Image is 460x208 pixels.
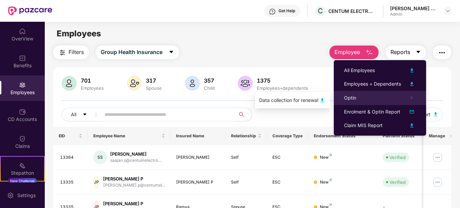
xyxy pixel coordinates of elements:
button: search [235,108,252,121]
img: svg+xml;base64,PHN2ZyB4bWxucz0iaHR0cDovL3d3dy53My5vcmcvMjAwMC9zdmciIHhtbG5zOnhsaW5rPSJodHRwOi8vd3... [62,76,77,91]
div: New [320,179,332,186]
img: svg+xml;base64,PHN2ZyBpZD0iRW1wbG95ZWVzIiB4bWxucz0iaHR0cDovL3d3dy53My5vcmcvMjAwMC9zdmciIHdpZHRoPS... [19,82,26,88]
div: Employees [79,85,105,91]
img: svg+xml;base64,PHN2ZyB4bWxucz0iaHR0cDovL3d3dy53My5vcmcvMjAwMC9zdmciIHdpZHRoPSIyNCIgaGVpZ2h0PSIyNC... [58,49,66,57]
img: svg+xml;base64,PHN2ZyB4bWxucz0iaHR0cDovL3d3dy53My5vcmcvMjAwMC9zdmciIHhtbG5zOnhsaW5rPSJodHRwOi8vd3... [434,112,437,116]
img: svg+xml;base64,PHN2ZyBpZD0iQmVuZWZpdHMiIHhtbG5zPSJodHRwOi8vd3d3LnczLm9yZy8yMDAwL3N2ZyIgd2lkdGg9Ij... [19,55,26,62]
button: Group Health Insurancecaret-down [96,46,179,59]
span: right [410,96,413,99]
div: 13364 [60,154,82,161]
span: Filters [69,48,84,56]
div: Endorsement Status [314,133,372,139]
span: Relationship [231,133,256,139]
img: manageButton [432,177,443,188]
img: manageButton [432,152,443,163]
div: 701 [79,77,105,84]
span: Employee [334,48,360,56]
span: search [235,112,248,117]
div: [PERSON_NAME] B S [390,5,438,12]
img: svg+xml;base64,PHN2ZyB4bWxucz0iaHR0cDovL3d3dy53My5vcmcvMjAwMC9zdmciIHhtbG5zOnhsaW5rPSJodHRwOi8vd3... [408,121,416,129]
img: svg+xml;base64,PHN2ZyBpZD0iSGVscC0zMngzMiIgeG1sbnM9Imh0dHA6Ly93d3cudzMub3JnLzIwMDAvc3ZnIiB3aWR0aD... [269,8,276,15]
button: Employee [329,46,379,59]
img: svg+xml;base64,PHN2ZyB4bWxucz0iaHR0cDovL3d3dy53My5vcmcvMjAwMC9zdmciIHdpZHRoPSI4IiBoZWlnaHQ9IjgiIH... [329,154,332,156]
img: svg+xml;base64,PHN2ZyBpZD0iU2V0dGluZy0yMHgyMCIgeG1sbnM9Imh0dHA6Ly93d3cudzMub3JnLzIwMDAvc3ZnIiB3aW... [7,192,14,199]
th: Employee Name [88,127,171,145]
div: Employees + Dependents [344,80,401,88]
th: Coverage Type [267,127,308,145]
div: 13335 [60,179,82,186]
div: [PERSON_NAME] P [103,201,165,207]
div: Data collection for renewal [259,97,318,104]
div: Verified [389,154,406,161]
div: saajan.s@centumelectro... [110,157,161,164]
div: Enrolment & Optin Report [344,108,400,116]
div: JP [93,175,100,189]
span: EID [59,133,77,139]
div: [PERSON_NAME] P [176,179,221,186]
div: [PERSON_NAME] P [103,176,165,182]
span: C [318,7,323,15]
div: ESC [272,179,303,186]
div: CENTUM ELECTRONICS LIMITED [328,8,376,14]
div: Admin [390,12,438,17]
span: All [71,111,76,118]
span: Optin [344,95,356,101]
div: 317 [145,77,163,84]
img: svg+xml;base64,PHN2ZyBpZD0iSG9tZSIgeG1sbnM9Imh0dHA6Ly93d3cudzMub3JnLzIwMDAvc3ZnIiB3aWR0aD0iMjAiIG... [19,28,26,35]
span: caret-down [416,49,421,55]
div: [PERSON_NAME] [176,154,221,161]
div: Claim MIS Report [344,122,383,129]
th: Manage [423,127,451,145]
span: Employee Name [93,133,160,139]
th: Relationship [226,127,267,145]
img: svg+xml;base64,PHN2ZyB4bWxucz0iaHR0cDovL3d3dy53My5vcmcvMjAwMC9zdmciIHhtbG5zOnhsaW5rPSJodHRwOi8vd3... [408,108,416,116]
span: Employees [57,29,101,38]
img: New Pazcare Logo [8,6,52,15]
div: SS [93,151,107,164]
span: Group Health Insurance [101,48,162,56]
span: caret-down [169,49,174,55]
img: svg+xml;base64,PHN2ZyB4bWxucz0iaHR0cDovL3d3dy53My5vcmcvMjAwMC9zdmciIHhtbG5zOnhsaW5rPSJodHRwOi8vd3... [185,76,200,91]
img: svg+xml;base64,PHN2ZyB4bWxucz0iaHR0cDovL3d3dy53My5vcmcvMjAwMC9zdmciIHdpZHRoPSIyNCIgaGVpZ2h0PSIyNC... [438,49,446,57]
img: svg+xml;base64,PHN2ZyB4bWxucz0iaHR0cDovL3d3dy53My5vcmcvMjAwMC9zdmciIHdpZHRoPSIyMSIgaGVpZ2h0PSIyMC... [19,162,26,169]
div: 1375 [255,77,309,84]
span: caret-down [82,112,87,118]
img: svg+xml;base64,PHN2ZyB4bWxucz0iaHR0cDovL3d3dy53My5vcmcvMjAwMC9zdmciIHhtbG5zOnhsaW5rPSJodHRwOi8vd3... [127,76,142,91]
div: Self [231,154,262,161]
img: svg+xml;base64,PHN2ZyB4bWxucz0iaHR0cDovL3d3dy53My5vcmcvMjAwMC9zdmciIHdpZHRoPSI4IiBoZWlnaHQ9IjgiIH... [329,203,332,206]
img: svg+xml;base64,PHN2ZyB4bWxucz0iaHR0cDovL3d3dy53My5vcmcvMjAwMC9zdmciIHhtbG5zOnhsaW5rPSJodHRwOi8vd3... [318,96,326,104]
div: Get Help [279,8,295,14]
div: New Challenge [8,178,37,184]
th: EID [53,127,88,145]
img: svg+xml;base64,PHN2ZyB4bWxucz0iaHR0cDovL3d3dy53My5vcmcvMjAwMC9zdmciIHhtbG5zOnhsaW5rPSJodHRwOi8vd3... [408,66,416,74]
img: svg+xml;base64,PHN2ZyBpZD0iRHJvcGRvd24tMzJ4MzIiIHhtbG5zPSJodHRwOi8vd3d3LnczLm9yZy8yMDAwL3N2ZyIgd2... [445,8,451,14]
th: Insured Name [171,127,226,145]
span: Reports [390,48,410,56]
div: Self [231,179,262,186]
img: svg+xml;base64,PHN2ZyB4bWxucz0iaHR0cDovL3d3dy53My5vcmcvMjAwMC9zdmciIHhtbG5zOnhsaW5rPSJodHRwOi8vd3... [238,76,253,91]
div: Spouse [145,85,163,91]
div: Stepathon [1,170,44,176]
div: Employees+dependents [255,85,309,91]
img: svg+xml;base64,PHN2ZyB4bWxucz0iaHR0cDovL3d3dy53My5vcmcvMjAwMC9zdmciIHdpZHRoPSI4IiBoZWlnaHQ9IjgiIH... [329,178,332,181]
div: ESC [272,154,303,161]
div: New [320,154,332,161]
button: Filters [53,46,89,59]
div: [PERSON_NAME] [110,151,161,157]
img: svg+xml;base64,PHN2ZyBpZD0iQ0RfQWNjb3VudHMiIGRhdGEtbmFtZT0iQ0QgQWNjb3VudHMiIHhtbG5zPSJodHRwOi8vd3... [19,108,26,115]
div: Settings [15,192,38,199]
button: Reportscaret-down [385,46,426,59]
div: 357 [203,77,216,84]
div: [PERSON_NAME].p@centumel... [103,182,165,189]
div: All Employees [344,67,375,74]
img: svg+xml;base64,PHN2ZyB4bWxucz0iaHR0cDovL3d3dy53My5vcmcvMjAwMC9zdmciIHhtbG5zOnhsaW5rPSJodHRwOi8vd3... [365,49,373,57]
div: Verified [389,179,406,186]
img: svg+xml;base64,PHN2ZyBpZD0iQ2xhaW0iIHhtbG5zPSJodHRwOi8vd3d3LnczLm9yZy8yMDAwL3N2ZyIgd2lkdGg9IjIwIi... [19,135,26,142]
button: Allcaret-down [62,108,103,121]
img: svg+xml;base64,PHN2ZyB4bWxucz0iaHR0cDovL3d3dy53My5vcmcvMjAwMC9zdmciIHhtbG5zOnhsaW5rPSJodHRwOi8vd3... [408,80,416,88]
div: Child [203,85,216,91]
